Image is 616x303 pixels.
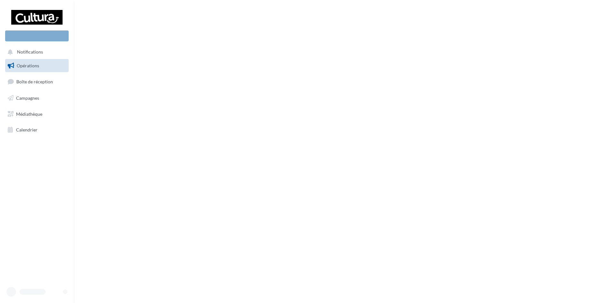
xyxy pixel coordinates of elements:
a: Médiathèque [4,107,70,121]
span: Boîte de réception [16,79,53,84]
a: Calendrier [4,123,70,137]
a: Campagnes [4,91,70,105]
span: Campagnes [16,95,39,101]
span: Notifications [17,49,43,55]
div: Nouvelle campagne [5,30,69,41]
span: Médiathèque [16,111,42,116]
a: Boîte de réception [4,75,70,88]
span: Opérations [17,63,39,68]
span: Calendrier [16,127,38,132]
a: Opérations [4,59,70,72]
